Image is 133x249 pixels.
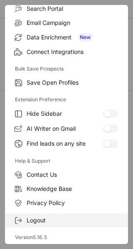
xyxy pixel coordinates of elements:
[5,231,128,244] div: Version 5.16.5
[27,140,103,147] span: Find leads on any site
[5,45,128,59] label: Connect Integrations
[5,168,128,182] label: Contact Us
[5,76,128,90] label: Save Open Profiles
[5,16,128,30] label: Email Campaign
[27,110,103,117] span: Hide Sidebar
[27,185,118,193] span: Knowledge Base
[5,30,128,45] label: Data Enrichment New
[5,196,128,210] label: Privacy Policy
[15,154,118,168] label: Help & Support
[27,217,118,224] span: Logout
[5,106,128,121] label: Hide Sidebar
[27,33,118,41] span: Data Enrichment
[5,121,128,136] label: AI Writer on Gmail
[27,5,118,12] span: Search Portal
[5,136,128,151] label: Find leads on any site
[5,2,128,16] label: Search Portal
[15,62,118,76] label: Bulk Save Prospects
[27,125,103,132] span: AI Writer on Gmail
[27,19,118,27] span: Email Campaign
[27,199,118,207] span: Privacy Policy
[5,182,128,196] label: Knowledge Base
[27,79,118,86] span: Save Open Profiles
[27,48,118,56] span: Connect Integrations
[15,93,118,106] label: Extension Preference
[27,171,118,178] span: Contact Us
[5,213,128,227] label: Logout
[78,33,92,41] span: New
